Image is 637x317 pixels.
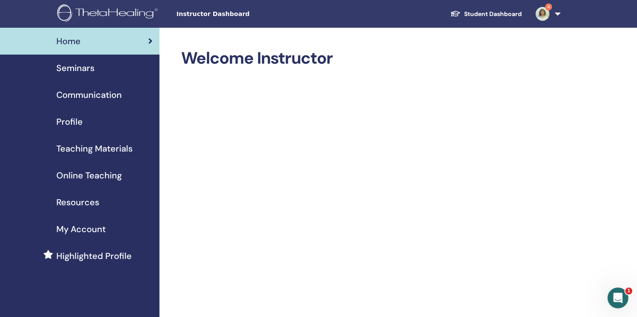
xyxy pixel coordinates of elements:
[176,10,306,19] span: Instructor Dashboard
[181,49,559,68] h2: Welcome Instructor
[625,288,632,294] span: 1
[56,61,94,74] span: Seminars
[56,35,81,48] span: Home
[56,88,122,101] span: Communication
[56,249,132,262] span: Highlighted Profile
[56,169,122,182] span: Online Teaching
[56,142,133,155] span: Teaching Materials
[56,196,99,209] span: Resources
[545,3,552,10] span: 4
[57,4,161,24] img: logo.png
[56,223,106,236] span: My Account
[443,6,529,22] a: Student Dashboard
[450,10,461,17] img: graduation-cap-white.svg
[536,7,549,21] img: default.jpg
[608,288,628,308] iframe: Intercom live chat
[56,115,83,128] span: Profile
